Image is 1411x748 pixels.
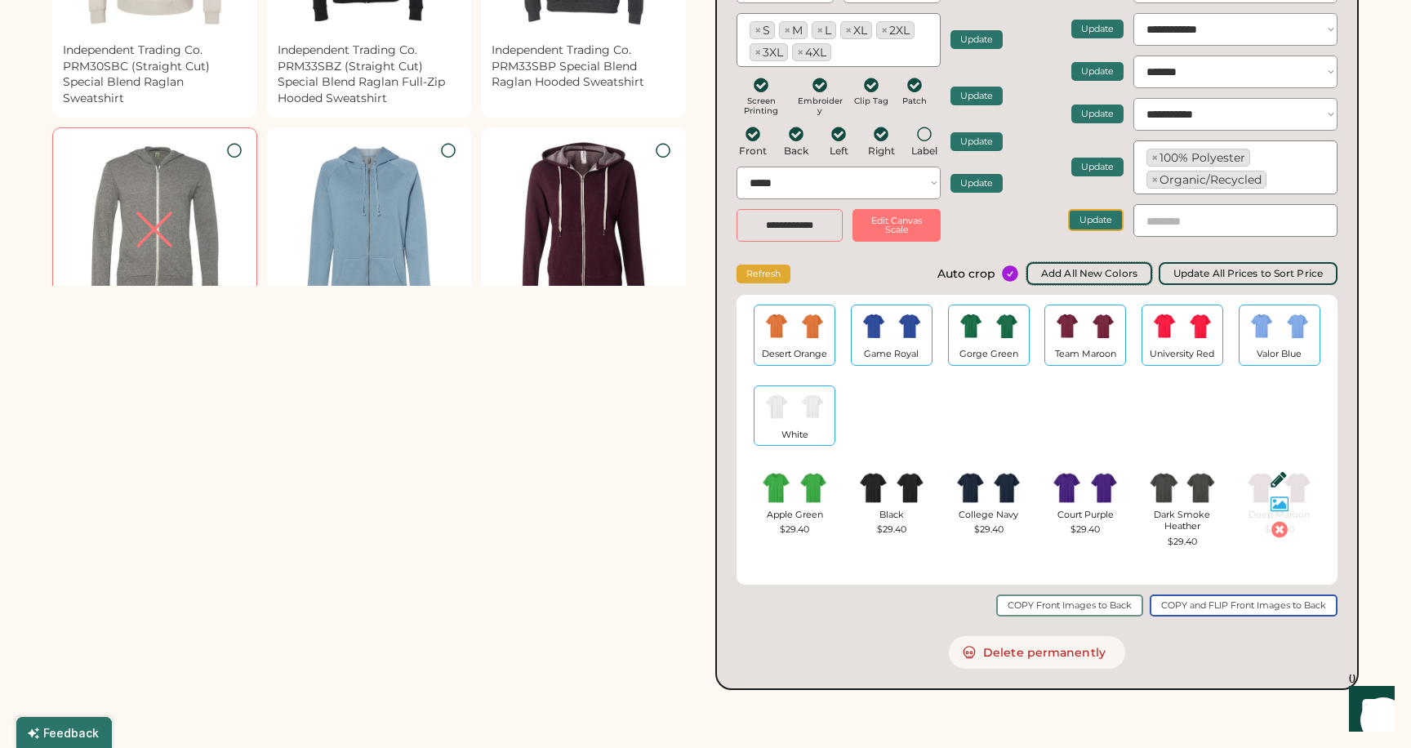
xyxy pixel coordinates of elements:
[953,470,988,505] img: Api-URL-2025-08-13T16-51-14-542_clipped_rev_1.jpeg
[857,310,891,345] img: NKDX8730_gameroyal_flat_front.jpg
[856,523,928,535] div: $29.40
[1150,594,1338,617] button: COPY and FLIP Front Images to Back
[1183,470,1218,505] img: Api-URL-2025-08-13T16-51-27-59_clipped_rev_1.jpeg
[750,43,788,61] li: 3XL
[759,310,794,345] img: NKDX8730_desertorange_flat_front.jpg
[868,145,895,157] div: Right
[898,96,931,106] div: Patch
[1146,171,1266,189] li: Organic/Recycled
[852,209,941,242] button: Edit Canvas Scale
[854,96,888,106] div: Clip Tag
[1049,470,1084,505] img: Api-URL-2025-08-13T16-51-19-726_clipped_rev_1.jpeg
[737,265,790,283] button: Refresh
[1071,105,1124,123] button: Update
[1050,348,1120,359] div: Team Maroon
[759,391,794,425] img: NKDX8730_white_flat_front.jpg
[996,594,1143,617] button: COPY Front Images to Back
[1049,523,1121,535] div: $29.40
[750,21,775,39] li: S
[983,647,1106,658] span: Delete permanently
[1026,262,1152,285] button: Add All New Colors
[784,145,808,157] div: Back
[856,470,891,505] img: Api-URL-2025-08-13T16-51-09-933_clipped_rev_1.jpeg
[1068,209,1124,231] button: Update
[759,348,830,359] div: Desert Orange
[1147,348,1217,359] div: University Red
[840,21,872,39] li: XL
[1071,62,1124,81] button: Update
[954,348,1024,359] div: Gorge Green
[812,21,836,39] li: L
[737,96,786,116] div: Screen Printing
[937,266,995,283] div: Auto crop
[63,42,247,106] div: Independent Trading Co. PRM30SBC (Straight Cut) Special Blend Raglan Sweatshirt
[830,145,848,157] div: Left
[1146,536,1218,547] div: $29.40
[881,24,888,36] span: ×
[1244,495,1315,514] button: Make Thumbnail Image
[795,96,844,116] div: Embroidery
[949,636,1125,669] button: Delete permanently
[953,509,1025,520] div: College Navy
[492,138,675,322] img: PRM90HTZ
[1050,310,1084,345] img: NKDX8730_teammaroon_flat_front.jpg
[892,310,927,345] img: NKDX8730_gameroyal_flat_back.jpg
[1244,348,1315,359] div: Valor Blue
[1151,174,1158,185] span: ×
[278,42,461,106] div: Independent Trading Co. PRM33SBZ (Straight Cut) Special Blend Raglan Full-Zip Hooded Sweatshirt
[1244,310,1279,345] img: NKDX8730_valorblue_flat_front.jpg
[953,523,1025,535] div: $29.40
[817,24,823,36] span: ×
[797,47,803,58] span: ×
[950,132,1003,151] button: Update
[1244,520,1315,539] button: Disable Color
[779,21,808,39] li: M
[856,509,928,520] div: Black
[876,21,915,39] li: 2XL
[63,138,247,322] img: 1970e1
[492,42,675,91] div: Independent Trading Co. PRM33SBP Special Blend Raglan Hooded Sweatshirt
[950,87,1003,105] button: Update
[911,145,937,157] div: Label
[795,310,830,345] img: NKDX8730_desertorange_flat_back.jpg
[954,310,988,345] img: NKDX8730_gorgegreen_flat_front.jpg
[1183,310,1217,345] img: NKDX8730_universityred_flat_back.jpg
[795,391,830,425] img: NKDX8730_white_flat_back.jpg
[759,509,830,520] div: Apple Green
[795,470,830,505] img: Api-URL-2025-08-13T16-51-08-254_clipped_rev_1.jpeg
[754,47,761,58] span: ×
[1146,470,1182,505] img: Api-URL-2025-08-13T16-51-24-652_clipped_rev_1.jpeg
[857,348,927,359] div: Game Royal
[1086,310,1120,345] img: NKDX8730_teammaroon_flat_back.jpg
[990,310,1024,345] img: NKDX8730_gorgegreen_flat_back.jpg
[950,174,1003,193] button: Update
[754,24,761,36] span: ×
[990,470,1025,505] img: Api-URL-2025-08-13T16-51-17-168_clipped_rev_1.jpeg
[845,24,852,36] span: ×
[792,43,831,61] li: 4XL
[759,429,830,440] div: White
[1333,675,1404,745] iframe: Front Chat
[1151,152,1158,163] span: ×
[1049,509,1121,520] div: Court Purple
[759,523,830,535] div: $29.40
[1071,158,1124,176] button: Update
[739,145,767,157] div: Front
[892,470,928,505] img: Api-URL-2025-08-13T16-51-12-173_clipped_rev_1.jpeg
[278,138,461,322] img: PRM2500Z-Misty_Blue-Front.jpg
[950,30,1003,49] button: Update
[1086,470,1121,505] img: Api-URL-2025-08-13T16-51-22-954_clipped_rev_1.jpeg
[1147,310,1182,345] img: NKDX8730_universityred_flat_front.jpg
[1159,262,1338,285] button: Update All Prices to Sort Price
[1071,20,1124,38] button: Update
[1146,149,1250,167] li: 100% Polyester
[1146,509,1218,532] div: Dark Smoke Heather
[784,24,790,36] span: ×
[759,470,794,505] img: Api-URL-2025-08-13T16-51-06-084_clipped_rev_1.jpeg
[1280,310,1315,345] img: NKDX8730_valorblue_flat_back.jpg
